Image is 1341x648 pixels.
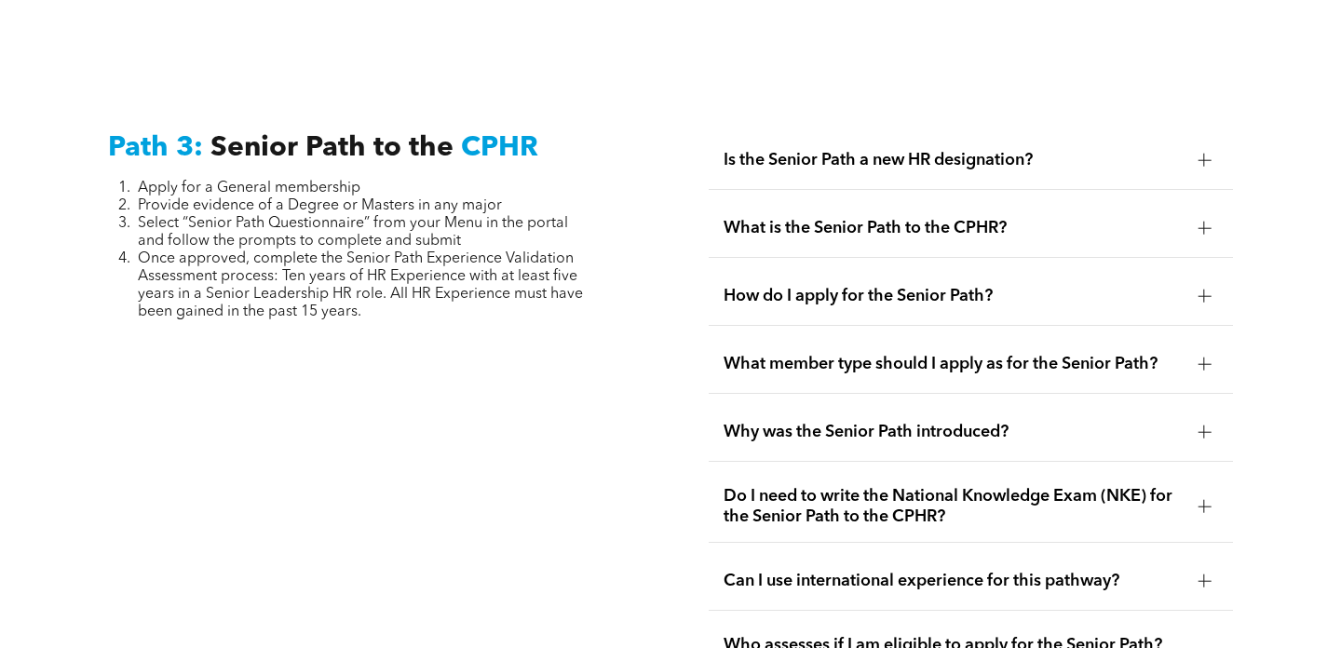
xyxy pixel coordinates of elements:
span: Senior Path to the [210,134,454,162]
span: Provide evidence of a Degree or Masters in any major [138,198,502,213]
span: What is the Senior Path to the CPHR? [724,218,1184,238]
span: Is the Senior Path a new HR designation? [724,150,1184,170]
span: Do I need to write the National Knowledge Exam (NKE) for the Senior Path to the CPHR? [724,486,1184,527]
span: Path 3: [108,134,203,162]
span: How do I apply for the Senior Path? [724,286,1184,306]
span: Can I use international experience for this pathway? [724,571,1184,591]
span: Why was the Senior Path introduced? [724,422,1184,442]
span: What member type should I apply as for the Senior Path? [724,354,1184,374]
span: Once approved, complete the Senior Path Experience Validation Assessment process: Ten years of HR... [138,251,583,319]
span: Select “Senior Path Questionnaire” from your Menu in the portal and follow the prompts to complet... [138,216,568,249]
span: CPHR [461,134,538,162]
span: Apply for a General membership [138,181,360,196]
